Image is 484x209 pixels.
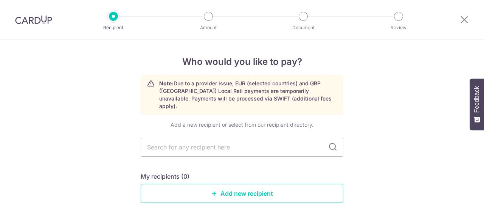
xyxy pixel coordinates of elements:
strong: Note: [159,80,174,86]
span: Feedback [473,86,480,113]
img: CardUp [15,15,52,24]
p: Due to a provider issue, EUR (selected countries) and GBP ([GEOGRAPHIC_DATA]) Local Rail payments... [159,80,337,110]
p: Review [371,24,427,31]
h5: My recipients (0) [141,172,189,181]
a: Add new recipient [141,184,343,203]
h4: Who would you like to pay? [141,55,343,69]
p: Amount [180,24,236,31]
p: Recipient [85,24,141,31]
input: Search for any recipient here [141,138,343,157]
iframe: 打开一个小组件，您可以在其中找到更多信息 [437,186,476,205]
button: Feedback - Show survey [470,79,484,130]
div: Add a new recipient or select from our recipient directory. [141,121,343,129]
p: Document [275,24,331,31]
